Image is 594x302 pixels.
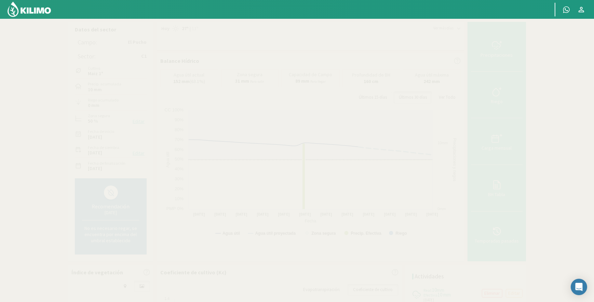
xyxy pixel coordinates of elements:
p: Índice de vegetación [71,268,123,276]
button: Editar [131,118,147,125]
div: Temporadas pasadas [473,238,521,243]
p: Agua útil actual [174,72,205,78]
div: Precipitaciones [473,53,521,57]
span: 11º [191,25,198,32]
button: Eliminar [482,289,502,298]
label: Fecha de siembra [88,145,119,151]
label: Fecha de inicio [88,128,114,135]
label: Maiz 1° [88,71,103,76]
text: 0mm [437,207,446,211]
div: Riego [473,99,521,104]
span: Hoy [160,25,170,32]
div: Recomendación [82,203,139,210]
text: 90% [175,117,184,122]
b: 89 mm [295,78,309,84]
text: 70% [175,137,184,142]
h4: Actividades [415,273,444,280]
button: Editar [131,149,147,157]
span: 10 mm [437,291,451,298]
label: 50 % [88,119,98,123]
a: Coeficiente de cultivo [347,284,399,296]
span: 10 [432,287,437,293]
p: Zona segura [237,72,263,77]
button: Últimos 15 días [354,91,392,104]
p: Profundidad de BH [352,72,390,78]
text: 10% [175,196,184,201]
text: 80% [175,127,184,132]
span: Real: [423,288,432,293]
label: Fecha de finalización [88,160,125,166]
label: 0 mm [88,103,99,108]
img: Kilimo [7,1,52,17]
label: Precip. acumulada [88,81,121,87]
text: 20% [175,186,184,191]
text: [DATE] [321,212,333,217]
label: [DATE] [88,166,102,171]
span: Efectiva [423,292,437,298]
text: 1.4 [164,297,170,301]
b: 160 cm [364,78,379,84]
text: Precip. Efectiva [351,231,381,236]
text: Agua útil [222,231,240,236]
text: [DATE] [193,212,205,217]
text: 50% [175,156,184,162]
button: Precipitaciones [471,25,523,72]
div: Carga mensual [473,146,521,150]
text: Fecha [305,219,316,223]
p: Coeficiente de cultivo (Kc) [160,268,227,276]
label: Riego acumulado [88,97,119,103]
b: 31 mm [235,78,249,84]
button: Carga mensual [471,118,523,165]
text: Riego [395,231,407,236]
text: CC 100% [164,107,184,112]
span: | [190,25,191,32]
b: 242 mm [424,78,440,84]
text: [DATE] [427,212,438,217]
span: mm [437,287,444,293]
b: 152 mm [173,78,190,84]
p: Eliminar [484,289,500,297]
text: [DATE] [236,212,248,217]
text: Agua útil proyectada [255,231,296,236]
text: [DATE] [363,212,375,217]
text: [DATE] [405,212,417,217]
small: Para llegar [310,79,326,84]
strong: 27º [182,25,189,31]
div: Campo: [78,39,97,46]
div: Sector: [78,53,96,60]
label: 10 mm [88,87,102,92]
button: Riego [471,72,523,118]
button: Últimos 30 días [394,91,432,104]
label: Cultivo [88,65,103,71]
p: Editar [508,289,520,297]
p: Agua útil máxima [415,72,449,78]
button: Ver Todo [434,91,461,104]
text: Precipitaciones y riegos [453,138,457,181]
text: Agua útil [165,152,170,168]
p: (63.1%) [173,79,205,84]
p: Balance Hídrico [160,57,199,65]
text: Zona segura [311,231,336,236]
p: No es necesario regar, se encuentra por encima del umbral establecido [82,225,139,244]
text: [DATE] [299,212,311,217]
text: [DATE] [384,212,396,217]
strong: El Pucho [128,39,147,46]
text: [DATE] [215,212,227,217]
label: [DATE] [88,151,102,155]
strong: C1 [141,53,147,60]
text: 10mm [437,141,448,145]
div: Open Intercom Messenger [571,279,587,295]
label: [DATE] [88,135,102,139]
span: Ver más días [433,25,454,31]
text: 40% [175,166,184,171]
text: [DATE] [342,212,354,217]
text: [DATE] [278,212,290,217]
a: Evapotranspiración [297,284,346,296]
p: Datos del sector [75,25,147,33]
text: 30% [175,176,184,181]
button: Editar [506,289,523,298]
div: [DATE] [82,210,139,216]
label: Zona segura [88,113,110,119]
text: PMP 0% [166,206,184,211]
button: BH Tabla [471,165,523,211]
